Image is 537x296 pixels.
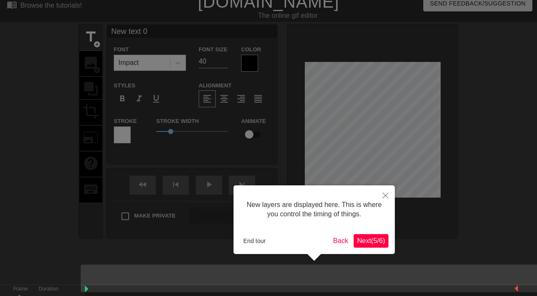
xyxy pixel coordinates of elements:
button: Back [330,234,352,248]
div: New layers are displayed here. This is where you control the timing of things. [240,192,388,228]
button: Close [376,185,395,205]
span: Next ( 5 / 6 ) [357,237,385,244]
button: Next [354,234,388,248]
button: End tour [240,235,269,247]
